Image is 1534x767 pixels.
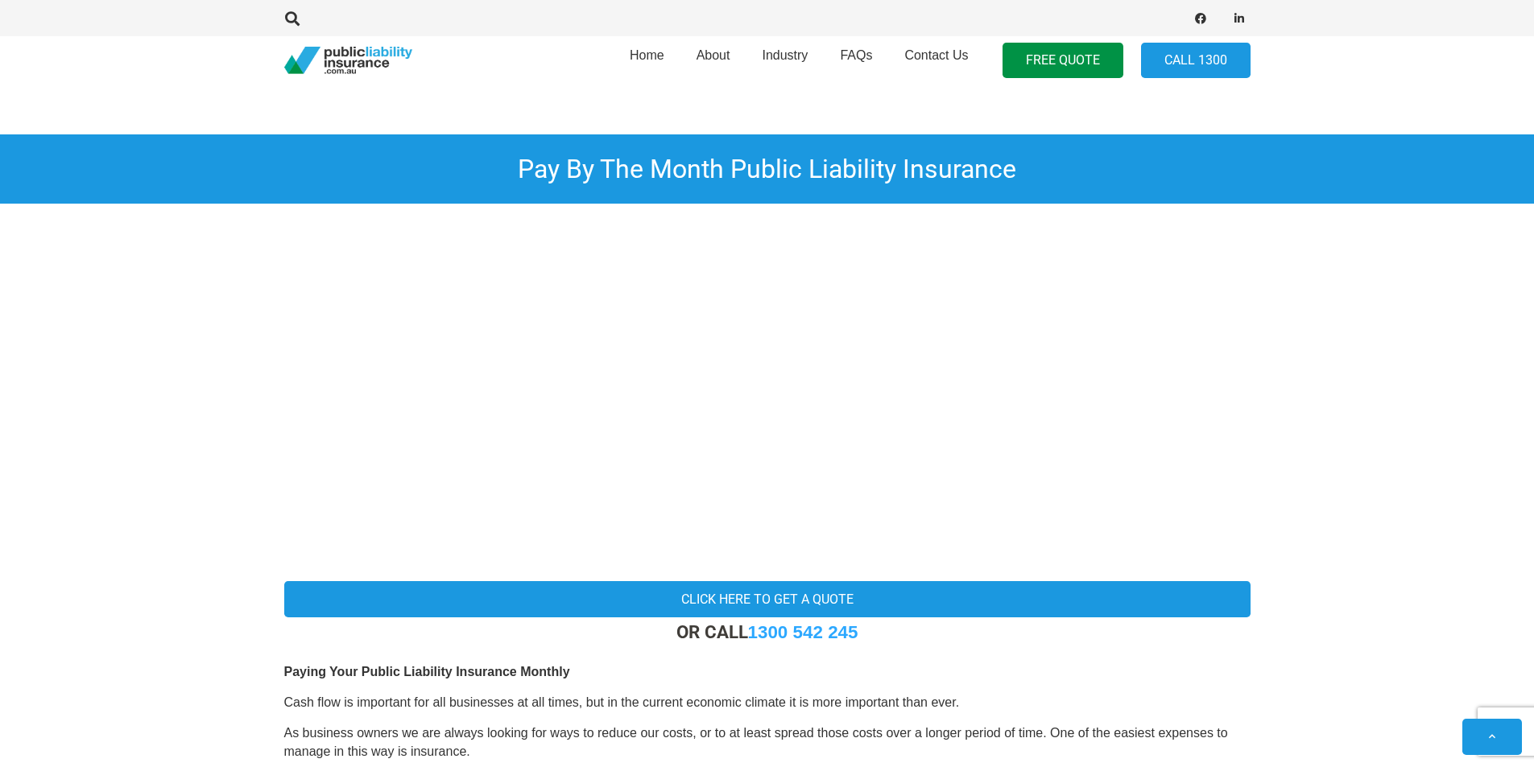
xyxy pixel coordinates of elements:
[762,48,808,62] span: Industry
[1228,7,1251,30] a: LinkedIn
[697,48,730,62] span: About
[824,31,888,89] a: FAQs
[1189,7,1212,30] a: Facebook
[614,31,680,89] a: Home
[1462,719,1522,755] a: Back to top
[1003,43,1123,79] a: FREE QUOTE
[284,724,1251,761] p: As business owners we are always looking for ways to reduce our costs, or to at least spread thos...
[680,31,746,89] a: About
[904,48,968,62] span: Contact Us
[284,694,1251,711] p: Cash flow is important for all businesses at all times, but in the current economic climate it is...
[284,581,1251,617] a: Click here to get a quote
[277,11,309,26] a: Search
[676,621,858,642] strong: OR CALL
[748,622,858,642] a: 1300 542 245
[888,31,984,89] a: Contact Us
[284,47,412,75] a: pli_logotransparent
[840,48,872,62] span: FAQs
[1141,43,1251,79] a: Call 1300
[630,48,664,62] span: Home
[81,204,1453,526] img: Public Liability Insurance NSW
[284,665,570,678] b: Paying Your Public Liability Insurance Monthly
[746,31,824,89] a: Industry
